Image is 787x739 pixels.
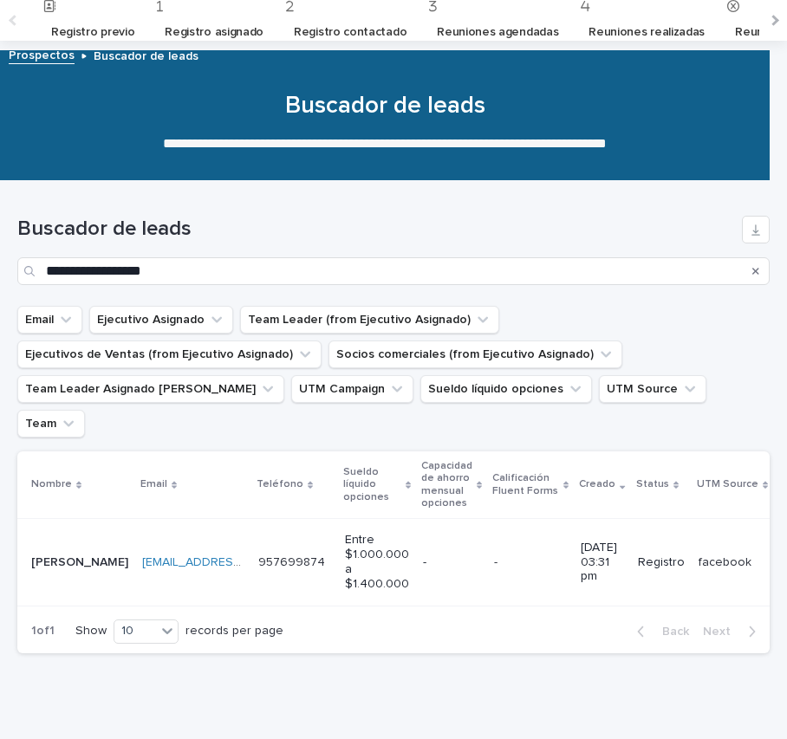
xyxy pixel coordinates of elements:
[51,12,134,53] a: Registro previo
[17,610,68,652] p: 1 of 1
[114,621,156,641] div: 10
[638,555,685,570] p: Registro
[623,624,696,639] button: Back
[94,45,198,64] p: Buscador de leads
[294,12,407,53] a: Registro contactado
[17,257,770,285] input: Search
[257,475,303,494] p: Teléfono
[17,340,322,368] button: Ejecutivos de Ventas (from Ejecutivo Asignado)
[185,624,283,639] p: records per page
[140,475,167,494] p: Email
[697,475,758,494] p: UTM Source
[581,541,623,584] p: [DATE] 03:31 pm
[9,44,75,64] a: Prospectos
[599,375,706,403] button: UTM Source
[17,92,752,121] h1: Buscador de leads
[75,624,107,639] p: Show
[696,624,770,639] button: Next
[423,555,480,570] p: -
[89,306,233,334] button: Ejecutivo Asignado
[492,469,559,501] p: Calificación Fluent Forms
[699,552,755,570] p: facebook
[165,12,263,53] a: Registro asignado
[17,217,735,242] h1: Buscador de leads
[421,457,472,514] p: Capacidad de ahorro mensual opciones
[703,626,741,638] span: Next
[494,552,501,570] p: -
[345,533,409,591] p: Entre $1.000.000 a $1.400.000
[437,12,558,53] a: Reuniones agendadas
[142,556,338,568] a: [EMAIL_ADDRESS][DOMAIN_NAME]
[420,375,592,403] button: Sueldo líquido opciones
[17,375,284,403] button: Team Leader Asignado LLamados
[17,306,82,334] button: Email
[31,552,132,570] p: [PERSON_NAME]
[343,463,401,507] p: Sueldo líquido opciones
[652,626,689,638] span: Back
[240,306,499,334] button: Team Leader (from Ejecutivo Asignado)
[258,556,325,568] a: 957699874
[17,410,85,438] button: Team
[636,475,669,494] p: Status
[291,375,413,403] button: UTM Campaign
[589,12,705,53] a: Reuniones realizadas
[579,475,615,494] p: Creado
[328,340,622,368] button: Socios comerciales (from Ejecutivo Asignado)
[31,475,72,494] p: Nombre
